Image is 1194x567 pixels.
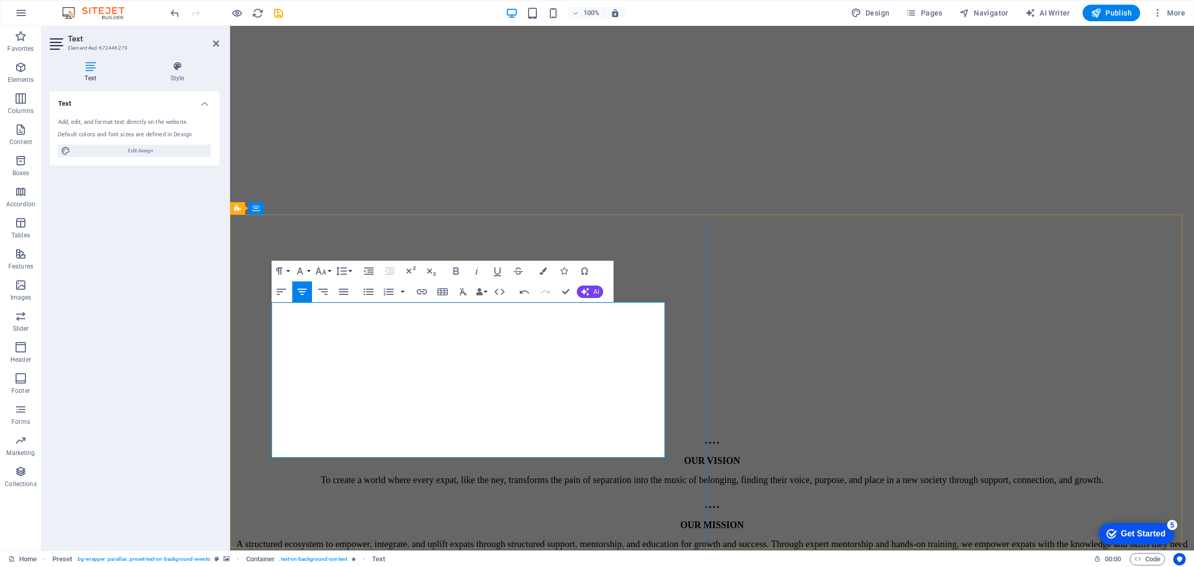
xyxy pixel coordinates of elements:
button: Data Bindings [474,281,489,302]
i: Reload page [252,7,264,19]
span: Click to select. Double-click to edit [52,553,73,565]
div: Default colors and font sizes are defined in Design. [58,131,211,139]
button: Ordered List [399,281,407,302]
button: Clear Formatting [453,281,473,302]
i: This element is a customizable preset [215,556,219,562]
p: Boxes [12,169,30,177]
span: Navigator [959,8,1008,18]
h4: Style [135,61,219,83]
button: 100% [568,7,605,19]
button: Pages [902,5,946,21]
p: Columns [8,107,34,115]
button: reload [251,7,264,19]
span: : [1112,555,1114,563]
div: Design (Ctrl+Alt+Y) [847,5,894,21]
button: AI [577,286,603,298]
button: Paragraph Format [272,261,291,281]
button: Font Size [313,261,333,281]
span: Click to select. Double-click to edit [372,553,385,565]
p: Favorites [7,45,34,53]
button: undo [168,7,181,19]
button: Design [847,5,894,21]
button: Increase Indent [359,261,379,281]
span: . text-on-background-content [279,553,347,565]
span: AI Writer [1025,8,1070,18]
button: Undo (Ctrl+Z) [515,281,534,302]
button: More [1148,5,1189,21]
button: Colors [533,261,553,281]
p: Images [10,293,32,302]
button: Align Center [292,281,312,302]
span: AI [593,289,599,295]
button: Unordered List [359,281,378,302]
button: Click here to leave preview mode and continue editing [231,7,243,19]
h3: Element #ed-672446279 [68,44,198,53]
button: HTML [490,281,509,302]
p: Accordion [6,200,35,208]
button: Align Justify [334,281,353,302]
i: This element contains a background [223,556,230,562]
button: Font Family [292,261,312,281]
button: Ordered List [379,281,399,302]
nav: breadcrumb [52,553,386,565]
span: . bg-wrapper .parallax .preset-text-on-background-evento [76,553,210,565]
i: Undo: Change favicon (Ctrl+Z) [169,7,181,19]
button: Line Height [334,261,353,281]
p: Collections [5,480,36,488]
div: Get Started [31,11,75,21]
p: Tables [11,231,30,239]
button: Edit design [58,145,211,157]
h2: Text [68,34,219,44]
button: Navigator [955,5,1013,21]
span: Pages [906,8,942,18]
span: Design [851,8,890,18]
h4: Text [50,91,219,110]
button: Strikethrough [508,261,528,281]
button: Insert Table [433,281,452,302]
p: Forms [11,418,30,426]
p: Features [8,262,33,271]
div: 5 [77,2,87,12]
button: Usercentrics [1173,553,1186,565]
button: Bold (Ctrl+B) [446,261,466,281]
button: Decrease Indent [380,261,400,281]
div: Get Started 5 items remaining, 0% complete [8,5,84,27]
span: More [1153,8,1185,18]
button: Superscript [401,261,420,281]
p: Content [9,138,32,146]
p: Elements [8,76,34,84]
button: Insert Link [412,281,432,302]
span: Publish [1091,8,1132,18]
div: Add, edit, and format text directly on the website. [58,118,211,127]
h6: 100% [584,7,600,19]
button: save [272,7,285,19]
button: AI Writer [1021,5,1074,21]
i: Save (Ctrl+S) [273,7,285,19]
p: Header [10,356,31,364]
h6: Session time [1094,553,1121,565]
button: Align Right [313,281,333,302]
button: Code [1130,553,1165,565]
i: Element contains an animation [351,556,356,562]
span: Click to select. Double-click to edit [246,553,275,565]
span: 00 00 [1105,553,1121,565]
p: Marketing [6,449,35,457]
button: Underline (Ctrl+U) [488,261,507,281]
button: Confirm (Ctrl+⏎) [556,281,576,302]
i: On resize automatically adjust zoom level to fit chosen device. [610,8,620,18]
a: Click to cancel selection. Double-click to open Pages [8,553,37,565]
span: Code [1134,553,1160,565]
h4: Text [50,61,135,83]
button: Publish [1083,5,1140,21]
p: Footer [11,387,30,395]
button: Icons [554,261,574,281]
img: Editor Logo [60,7,137,19]
button: Special Characters [575,261,594,281]
button: Redo (Ctrl+Shift+Z) [535,281,555,302]
span: Edit design [74,145,208,157]
p: Slider [13,324,29,333]
button: Align Left [272,281,291,302]
button: Italic (Ctrl+I) [467,261,487,281]
button: Subscript [421,261,441,281]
